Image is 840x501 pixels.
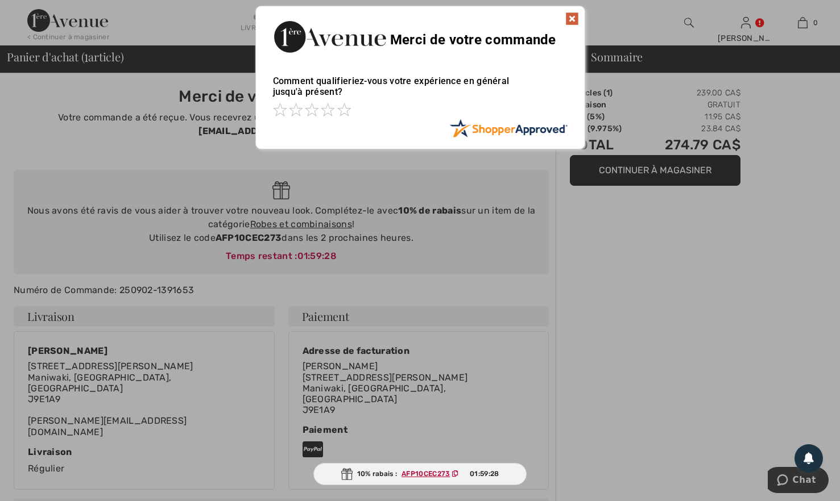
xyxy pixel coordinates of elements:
img: Gift.svg [341,468,353,480]
span: 01:59:28 [470,469,499,479]
span: Merci de votre commande [390,32,556,48]
img: x [565,12,579,26]
div: Comment qualifieriez-vous votre expérience en général jusqu'à présent? [273,64,568,119]
ins: AFP10CEC273 [402,470,450,478]
img: Merci de votre commande [273,18,387,56]
div: 10% rabais : [313,463,527,485]
span: Chat [25,8,48,18]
